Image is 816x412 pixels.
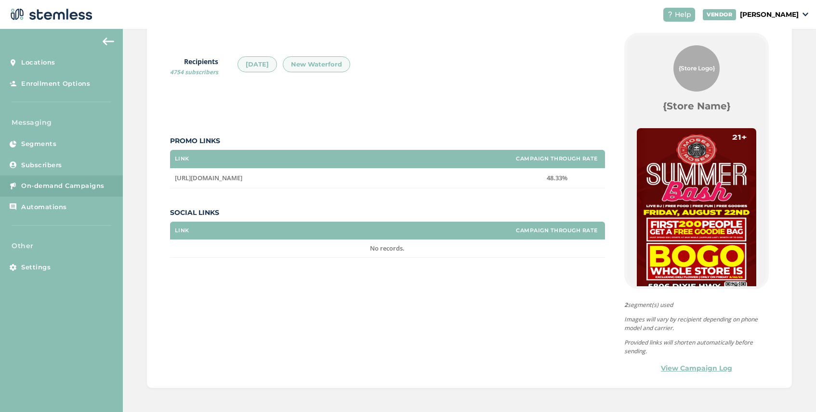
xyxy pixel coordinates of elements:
[703,9,736,20] div: VENDOR
[21,263,51,272] span: Settings
[21,202,67,212] span: Automations
[624,315,769,332] p: Images will vary by recipient depending on phone model and carrier.
[679,64,715,73] span: {Store Logo}
[170,56,218,77] label: Recipients
[170,68,218,76] span: 4754 subscribers
[740,10,799,20] p: [PERSON_NAME]
[624,301,769,309] span: segment(s) used
[637,128,756,307] img: 2pBNolRqx1f65kAmlCIm3j4CcAJacnaVZMGqCMa8.jpg
[803,13,808,16] img: icon_down-arrow-small-66adaf34.svg
[103,38,114,45] img: icon-arrow-back-accent-c549486e.svg
[624,338,769,356] p: Provided links will shorten automatically before sending.
[675,10,691,20] span: Help
[170,136,605,146] label: Promo Links
[624,301,628,309] strong: 2
[237,56,277,73] div: [DATE]
[516,156,598,162] label: Campaign Through Rate
[175,173,242,182] span: [URL][DOMAIN_NAME]
[21,139,56,149] span: Segments
[8,5,92,24] img: logo-dark-0685b13c.svg
[21,181,105,191] span: On-demand Campaigns
[175,156,189,162] label: Link
[667,12,673,17] img: icon-help-white-03924b79.svg
[283,56,350,73] div: New Waterford
[661,363,732,373] a: View Campaign Log
[768,366,816,412] iframe: Chat Widget
[175,174,504,182] label: https://www.mosesroses.com/order-online/waterford-mi
[370,244,405,253] span: No records.
[175,227,189,234] label: Link
[21,160,62,170] span: Subscribers
[547,173,567,182] span: 48.33%
[663,99,731,113] label: {Store Name}
[170,208,605,218] label: Social Links
[21,79,90,89] span: Enrollment Options
[513,174,600,182] label: 48.33%
[21,58,55,67] span: Locations
[516,227,598,234] label: Campaign Through Rate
